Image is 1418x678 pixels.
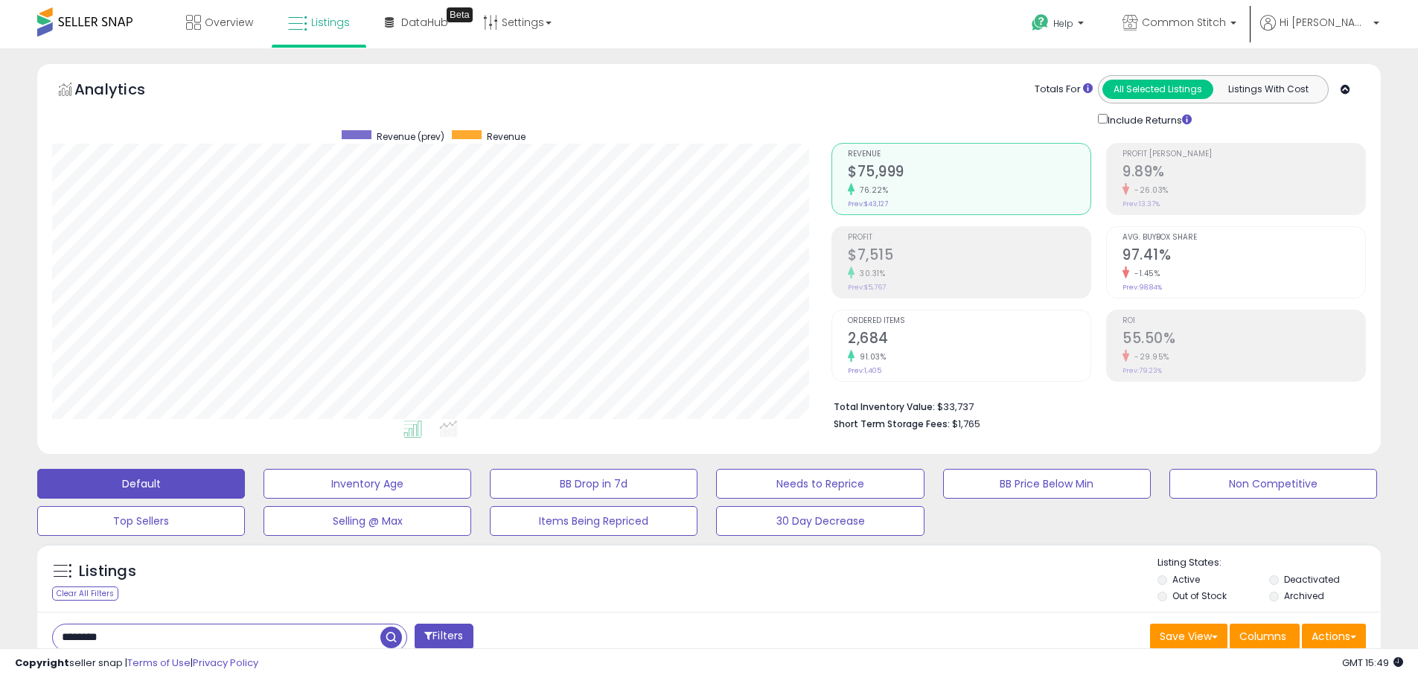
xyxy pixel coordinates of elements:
[1302,624,1366,649] button: Actions
[848,317,1090,325] span: Ordered Items
[487,130,526,143] span: Revenue
[855,351,886,362] small: 91.03%
[834,400,935,413] b: Total Inventory Value:
[1260,15,1379,48] a: Hi [PERSON_NAME]
[1122,317,1365,325] span: ROI
[1122,234,1365,242] span: Avg. Buybox Share
[15,656,69,670] strong: Copyright
[1122,366,1162,375] small: Prev: 79.23%
[1213,80,1323,99] button: Listings With Cost
[74,79,174,103] h5: Analytics
[401,15,448,30] span: DataHub
[848,330,1090,350] h2: 2,684
[848,283,886,292] small: Prev: $5,767
[1053,17,1073,30] span: Help
[1239,629,1286,644] span: Columns
[1284,573,1340,586] label: Deactivated
[855,185,888,196] small: 76.22%
[1122,246,1365,266] h2: 97.41%
[1129,268,1160,279] small: -1.45%
[490,506,697,536] button: Items Being Repriced
[952,417,980,431] span: $1,765
[1122,283,1162,292] small: Prev: 98.84%
[193,656,258,670] a: Privacy Policy
[1150,624,1227,649] button: Save View
[1172,589,1227,602] label: Out of Stock
[205,15,253,30] span: Overview
[848,246,1090,266] h2: $7,515
[264,469,471,499] button: Inventory Age
[1087,111,1210,128] div: Include Returns
[447,7,473,22] div: Tooltip anchor
[127,656,191,670] a: Terms of Use
[1031,13,1050,32] i: Get Help
[1102,80,1213,99] button: All Selected Listings
[1122,330,1365,350] h2: 55.50%
[1122,163,1365,183] h2: 9.89%
[37,506,245,536] button: Top Sellers
[79,561,136,582] h5: Listings
[1284,589,1324,602] label: Archived
[1230,624,1300,649] button: Columns
[716,506,924,536] button: 30 Day Decrease
[943,469,1151,499] button: BB Price Below Min
[1129,351,1169,362] small: -29.95%
[1122,199,1160,208] small: Prev: 13.37%
[415,624,473,650] button: Filters
[1172,573,1200,586] label: Active
[716,469,924,499] button: Needs to Reprice
[1020,2,1099,48] a: Help
[848,234,1090,242] span: Profit
[1129,185,1169,196] small: -26.03%
[834,397,1355,415] li: $33,737
[1169,469,1377,499] button: Non Competitive
[1122,150,1365,159] span: Profit [PERSON_NAME]
[37,469,245,499] button: Default
[377,130,444,143] span: Revenue (prev)
[1342,656,1403,670] span: 2025-10-13 15:49 GMT
[264,506,471,536] button: Selling @ Max
[855,268,885,279] small: 30.31%
[1280,15,1369,30] span: Hi [PERSON_NAME]
[834,418,950,430] b: Short Term Storage Fees:
[1142,15,1226,30] span: Common Stitch
[1157,556,1381,570] p: Listing States:
[52,586,118,601] div: Clear All Filters
[15,656,258,671] div: seller snap | |
[848,150,1090,159] span: Revenue
[311,15,350,30] span: Listings
[490,469,697,499] button: BB Drop in 7d
[848,366,881,375] small: Prev: 1,405
[1035,83,1093,97] div: Totals For
[848,163,1090,183] h2: $75,999
[848,199,888,208] small: Prev: $43,127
